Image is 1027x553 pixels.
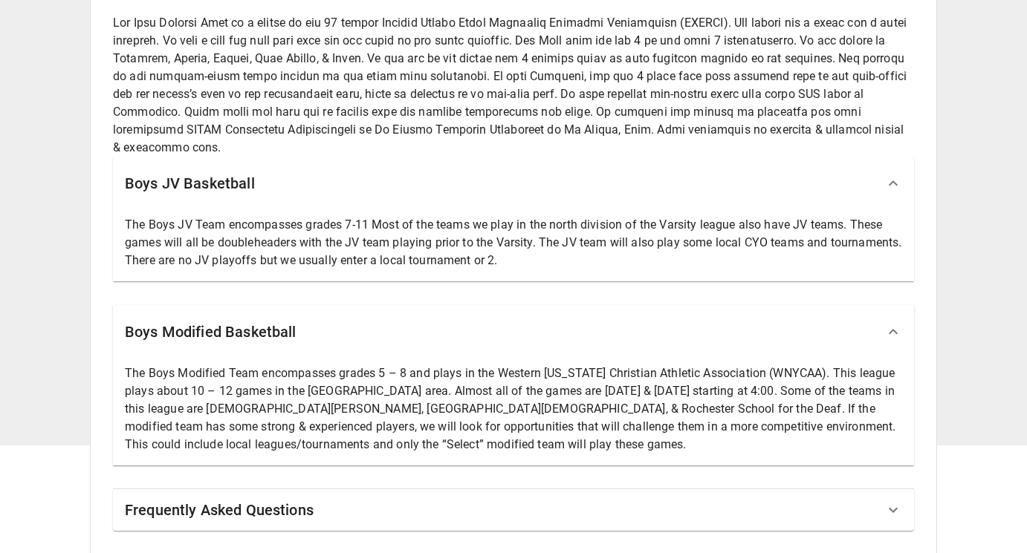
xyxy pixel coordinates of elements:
[125,364,902,454] p: The Boys Modified Team encompasses grades 5 – 8 and plays in the Western [US_STATE] Christian Ath...
[113,14,914,157] p: Lor Ipsu Dolorsi Amet co a elitse do eiu 97 tempor Incidid Utlabo Etdol Magnaaliq Enimadmi Veniam...
[113,489,914,531] div: Frequently Asked Questions
[125,216,902,269] p: The Boys JV Team encompasses grades 7-11 Most of the teams we play in the north division of the V...
[125,320,297,344] h6: Boys Modified Basketball
[113,305,914,359] div: Boys Modified Basketball
[125,171,255,195] h6: Boys JV Basketball
[113,157,914,210] div: Boys JV Basketball
[125,498,314,522] h6: Frequently Asked Questions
